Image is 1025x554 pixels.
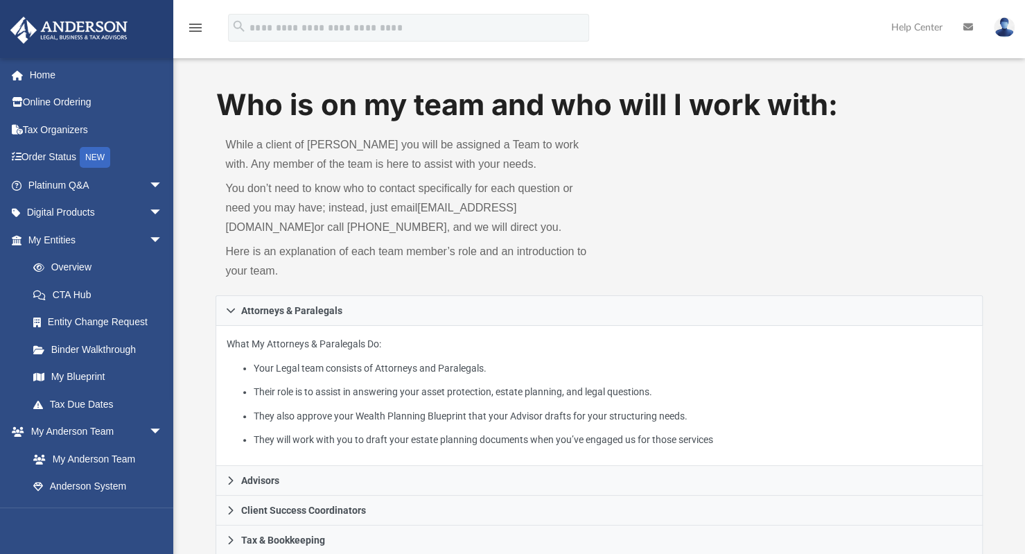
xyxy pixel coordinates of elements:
[216,326,982,467] div: Attorneys & Paralegals
[994,17,1015,37] img: User Pic
[225,135,589,174] p: While a client of [PERSON_NAME] you will be assigned a Team to work with. Any member of the team ...
[254,431,972,449] li: They will work with you to draft your estate planning documents when you’ve engaged us for those ...
[19,473,177,501] a: Anderson System
[10,116,184,144] a: Tax Organizers
[10,61,184,89] a: Home
[240,476,279,485] span: Advisors
[187,26,204,36] a: menu
[10,171,184,199] a: Platinum Q&Aarrow_drop_down
[10,226,184,254] a: My Entitiesarrow_drop_down
[19,500,177,528] a: Client Referrals
[10,144,184,172] a: Order StatusNEW
[19,363,177,391] a: My Blueprint
[240,535,324,545] span: Tax & Bookkeeping
[216,85,982,125] h1: Who is on my team and who will I work with:
[19,281,184,309] a: CTA Hub
[80,147,110,168] div: NEW
[10,418,177,446] a: My Anderson Teamarrow_drop_down
[216,295,982,326] a: Attorneys & Paralegals
[19,336,184,363] a: Binder Walkthrough
[149,199,177,227] span: arrow_drop_down
[254,408,972,425] li: They also approve your Wealth Planning Blueprint that your Advisor drafts for your structuring ne...
[149,418,177,447] span: arrow_drop_down
[19,445,170,473] a: My Anderson Team
[254,360,972,377] li: Your Legal team consists of Attorneys and Paralegals.
[19,390,184,418] a: Tax Due Dates
[19,254,184,282] a: Overview
[226,336,972,449] p: What My Attorneys & Paralegals Do:
[240,505,365,515] span: Client Success Coordinators
[149,226,177,254] span: arrow_drop_down
[216,496,982,526] a: Client Success Coordinators
[240,306,342,315] span: Attorneys & Paralegals
[149,171,177,200] span: arrow_drop_down
[216,466,982,496] a: Advisors
[225,202,516,233] a: [EMAIL_ADDRESS][DOMAIN_NAME]
[6,17,132,44] img: Anderson Advisors Platinum Portal
[10,199,184,227] a: Digital Productsarrow_drop_down
[225,242,589,281] p: Here is an explanation of each team member’s role and an introduction to your team.
[225,179,589,237] p: You don’t need to know who to contact specifically for each question or need you may have; instea...
[19,309,184,336] a: Entity Change Request
[187,19,204,36] i: menu
[10,89,184,116] a: Online Ordering
[254,383,972,401] li: Their role is to assist in answering your asset protection, estate planning, and legal questions.
[231,19,247,34] i: search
